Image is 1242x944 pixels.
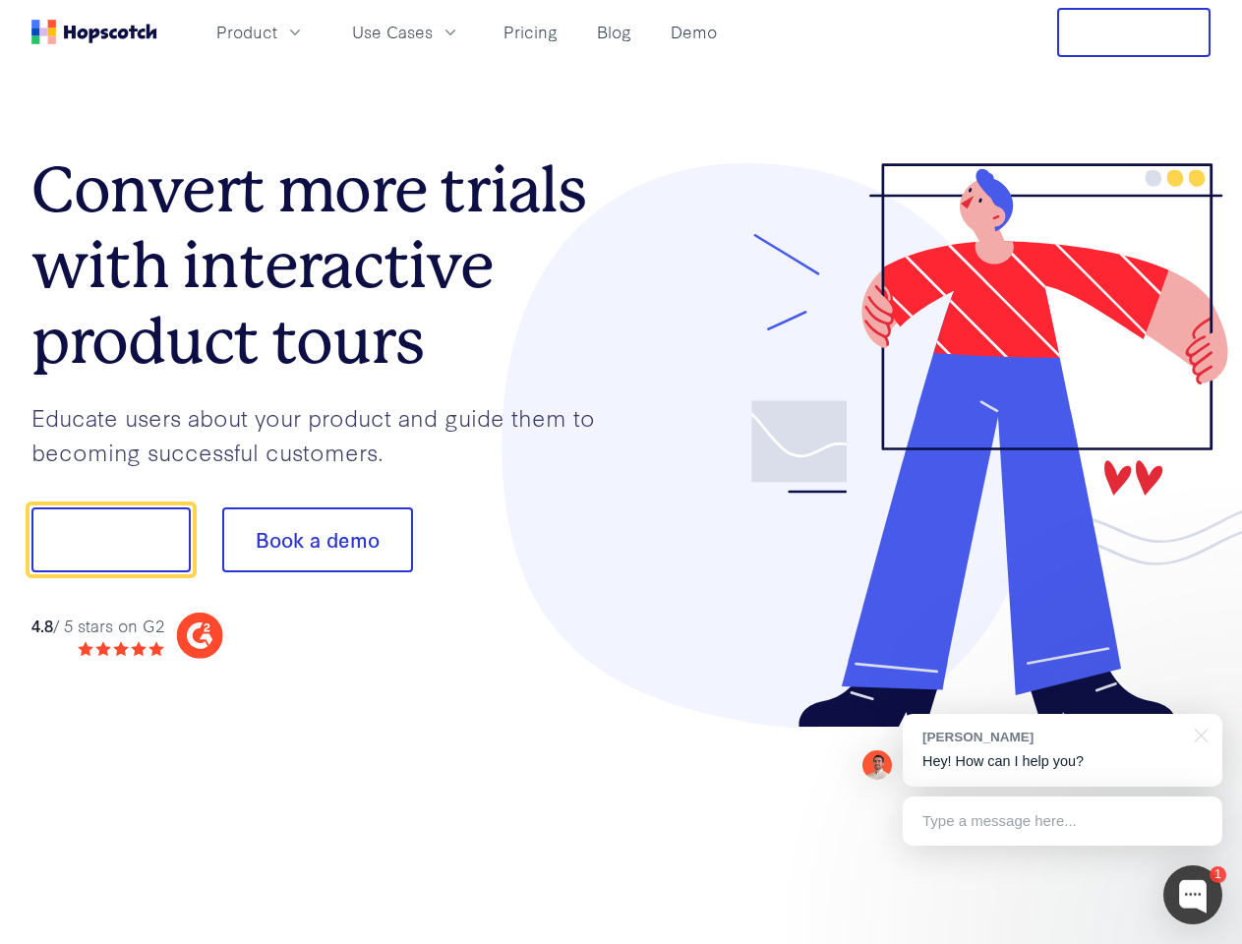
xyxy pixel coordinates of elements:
a: Pricing [496,16,565,48]
p: Educate users about your product and guide them to becoming successful customers. [31,400,621,468]
div: 1 [1210,866,1226,883]
strong: 4.8 [31,614,53,636]
button: Show me! [31,507,191,572]
h1: Convert more trials with interactive product tours [31,152,621,379]
img: Mark Spera [862,750,892,780]
span: Product [216,20,277,44]
button: Product [205,16,317,48]
a: Blog [589,16,639,48]
a: Home [31,20,157,44]
div: / 5 stars on G2 [31,614,164,638]
a: Demo [663,16,725,48]
div: Type a message here... [903,796,1222,846]
button: Use Cases [340,16,472,48]
button: Free Trial [1057,8,1211,57]
p: Hey! How can I help you? [922,751,1203,772]
button: Book a demo [222,507,413,572]
span: Use Cases [352,20,433,44]
div: [PERSON_NAME] [922,728,1183,746]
